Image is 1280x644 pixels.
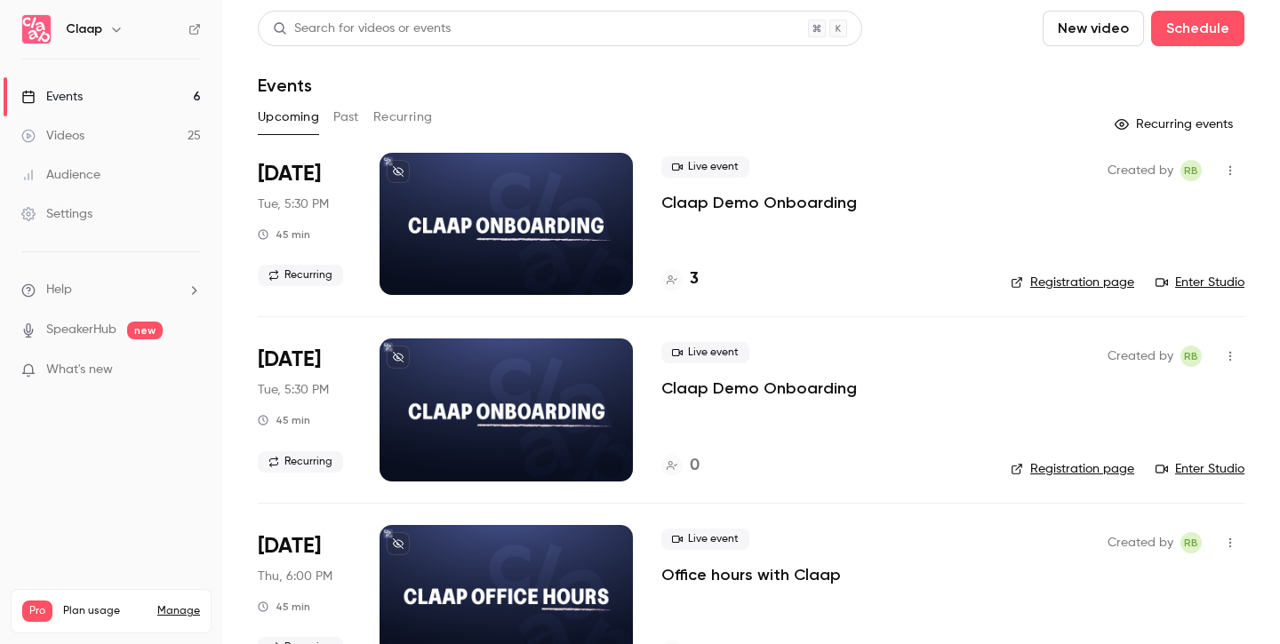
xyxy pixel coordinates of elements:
a: Enter Studio [1156,274,1244,291]
div: 45 min [258,413,310,427]
a: Enter Studio [1156,460,1244,478]
a: Claap Demo Onboarding [661,378,857,399]
span: Live event [661,529,749,550]
span: new [127,322,163,339]
div: Videos [21,127,84,145]
span: Robin Bonduelle [1180,346,1202,367]
a: SpeakerHub [46,321,116,339]
span: Created by [1108,160,1173,181]
span: Live event [661,156,749,178]
button: New video [1043,11,1144,46]
button: Past [333,103,359,131]
a: 3 [661,267,699,291]
li: help-dropdown-opener [21,281,201,299]
h4: 0 [690,454,700,478]
button: Recurring events [1107,110,1244,139]
a: Claap Demo Onboarding [661,192,857,213]
span: Recurring [258,451,343,473]
span: RB [1184,532,1198,553]
span: Thu, 6:00 PM [258,568,332,585]
span: [DATE] [258,532,321,561]
button: Recurring [373,103,433,131]
div: Sep 23 Tue, 5:30 PM (Europe/Paris) [258,338,351,481]
span: [DATE] [258,346,321,374]
div: Events [21,88,83,106]
span: Recurring [258,265,343,286]
div: Audience [21,166,100,184]
span: RB [1184,346,1198,367]
iframe: Noticeable Trigger [180,362,201,378]
span: Pro [22,600,52,622]
span: Live event [661,342,749,363]
button: Schedule [1151,11,1244,46]
a: Registration page [1011,460,1134,478]
span: Tue, 5:30 PM [258,381,329,399]
div: 45 min [258,600,310,614]
div: 45 min [258,227,310,242]
button: Upcoming [258,103,319,131]
div: Settings [21,205,92,223]
span: Robin Bonduelle [1180,532,1202,553]
div: Sep 16 Tue, 5:30 PM (Europe/Paris) [258,153,351,295]
h1: Events [258,75,312,96]
span: Help [46,281,72,299]
span: [DATE] [258,160,321,188]
span: RB [1184,160,1198,181]
span: Tue, 5:30 PM [258,195,329,213]
a: 0 [661,454,700,478]
span: Created by [1108,532,1173,553]
span: Plan usage [63,604,147,618]
span: What's new [46,361,113,379]
img: Claap [22,15,51,44]
h6: Claap [66,20,102,38]
span: Robin Bonduelle [1180,160,1202,181]
a: Manage [157,604,200,618]
div: Search for videos or events [273,20,451,38]
h4: 3 [690,267,699,291]
a: Office hours with Claap [661,564,841,585]
span: Created by [1108,346,1173,367]
a: Registration page [1011,274,1134,291]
